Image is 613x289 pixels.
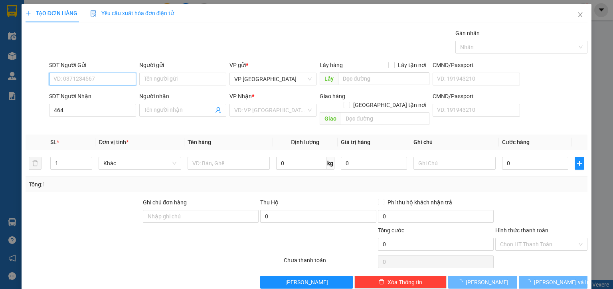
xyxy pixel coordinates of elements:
button: Close [569,4,591,26]
span: [PERSON_NAME] và In [534,278,590,287]
span: close [577,12,583,18]
div: SĐT Người Nhận [49,92,136,101]
label: Gán nhãn [455,30,480,36]
span: [PERSON_NAME] [466,278,508,287]
span: VP Sài Gòn [234,73,312,85]
button: delete [29,157,42,170]
input: Dọc đường [341,112,429,125]
span: Khác [103,157,176,169]
span: Lấy hàng [320,62,343,68]
span: loading [457,279,466,285]
span: Yêu cầu xuất hóa đơn điện tử [90,10,174,16]
li: VP VP Buôn Mê Thuột [55,34,106,51]
img: icon [90,10,97,17]
li: VP VP [GEOGRAPHIC_DATA] [4,34,55,60]
span: plus [575,160,584,166]
input: 0 [341,157,407,170]
span: plus [26,10,31,16]
button: [PERSON_NAME] và In [519,276,588,289]
div: CMND/Passport [433,61,520,69]
label: Hình thức thanh toán [495,227,548,234]
span: Thu Hộ [260,199,279,206]
div: Tổng: 1 [29,180,237,189]
div: SĐT Người Gửi [49,61,136,69]
span: user-add [215,107,221,113]
input: Ghi chú đơn hàng [143,210,259,223]
span: Phí thu hộ khách nhận trả [384,198,455,207]
button: deleteXóa Thông tin [354,276,447,289]
span: Tên hàng [188,139,211,145]
button: plus [575,157,584,170]
span: Lấy [320,72,338,85]
label: Ghi chú đơn hàng [143,199,187,206]
th: Ghi chú [410,135,499,150]
span: Xóa Thông tin [388,278,422,287]
span: environment [55,53,61,59]
span: kg [326,157,334,170]
button: [PERSON_NAME] [260,276,352,289]
span: SL [50,139,57,145]
div: CMND/Passport [433,92,520,101]
div: VP gửi [229,61,316,69]
span: TẠO ĐƠN HÀNG [26,10,77,16]
input: Dọc đường [338,72,429,85]
div: Người gửi [139,61,226,69]
span: Tổng cước [378,227,404,234]
span: Lấy tận nơi [395,61,429,69]
span: Giá trị hàng [341,139,370,145]
span: [PERSON_NAME] [285,278,328,287]
div: Chưa thanh toán [283,256,377,270]
input: Ghi Chú [413,157,496,170]
span: Giao hàng [320,93,345,99]
span: Định lượng [291,139,319,145]
span: Giao [320,112,341,125]
span: Cước hàng [502,139,530,145]
input: VD: Bàn, Ghế [188,157,270,170]
span: [GEOGRAPHIC_DATA] tận nơi [350,101,429,109]
span: delete [379,279,384,285]
li: [PERSON_NAME] [4,4,116,19]
span: VP Nhận [229,93,252,99]
span: Đơn vị tính [99,139,129,145]
span: loading [525,279,534,285]
div: Người nhận [139,92,226,101]
button: [PERSON_NAME] [448,276,517,289]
